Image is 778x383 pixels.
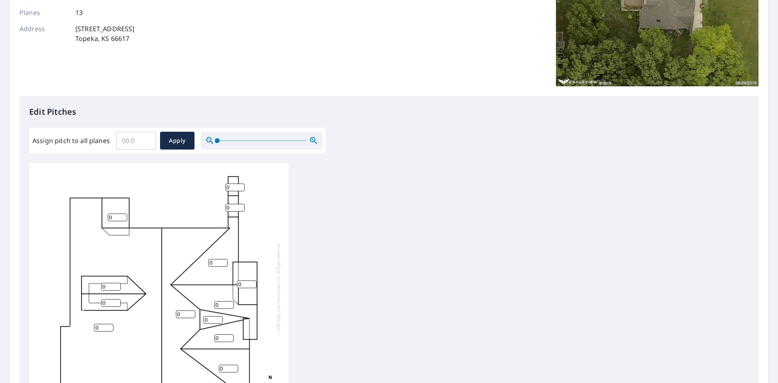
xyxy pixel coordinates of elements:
[29,106,749,118] p: Edit Pitches
[75,24,134,43] p: [STREET_ADDRESS] Topeka, KS 66617
[167,136,188,146] span: Apply
[116,129,156,152] input: 00.0
[160,132,194,150] button: Apply
[19,8,68,17] p: Planes
[32,136,110,145] label: Assign pitch to all planes
[19,24,68,43] p: Address
[75,8,83,17] p: 13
